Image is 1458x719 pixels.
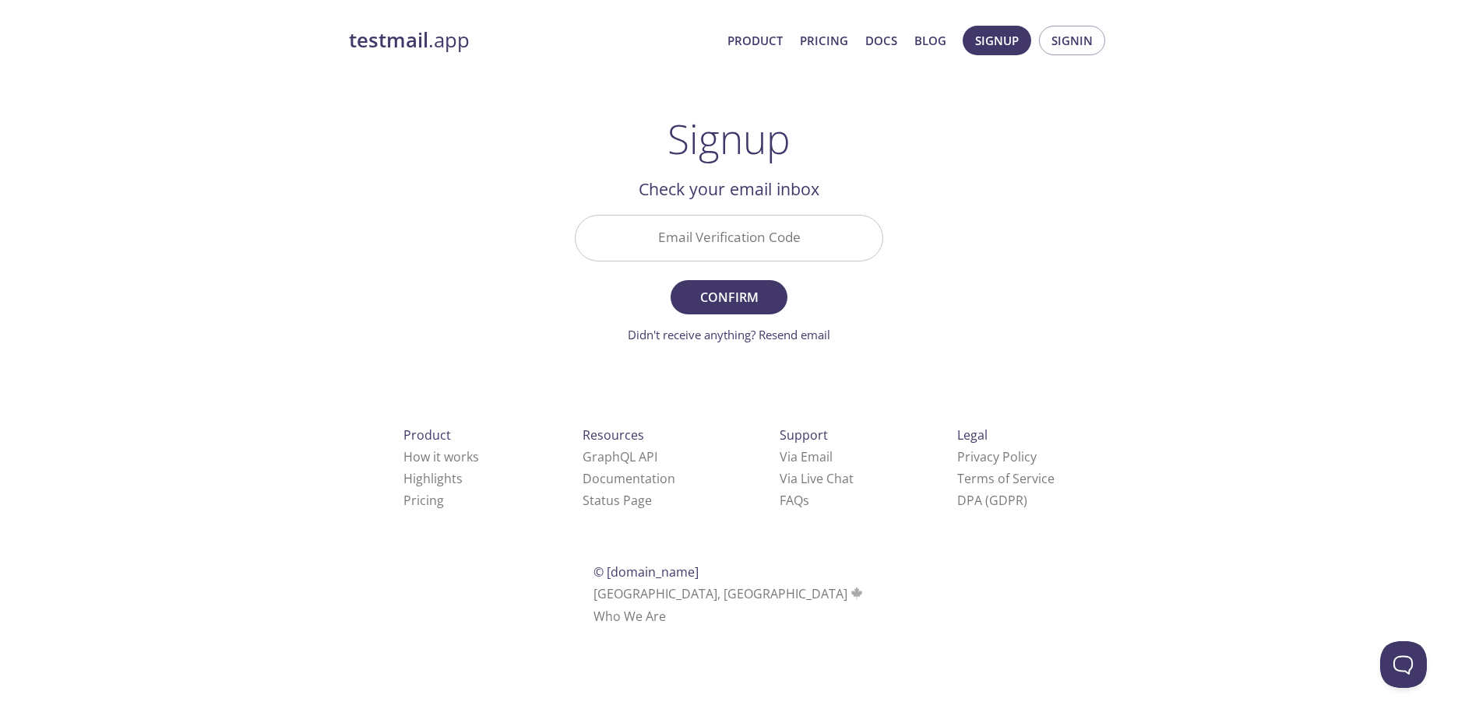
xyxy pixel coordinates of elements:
[957,448,1037,465] a: Privacy Policy
[667,115,791,162] h1: Signup
[403,470,463,487] a: Highlights
[593,563,699,580] span: © [DOMAIN_NAME]
[865,30,897,51] a: Docs
[403,448,479,465] a: How it works
[957,470,1055,487] a: Terms of Service
[727,30,783,51] a: Product
[963,26,1031,55] button: Signup
[583,492,652,509] a: Status Page
[671,280,787,314] button: Confirm
[349,27,715,54] a: testmail.app
[628,327,830,342] a: Didn't receive anything? Resend email
[800,30,848,51] a: Pricing
[780,492,809,509] a: FAQ
[593,585,865,602] span: [GEOGRAPHIC_DATA], [GEOGRAPHIC_DATA]
[1051,30,1093,51] span: Signin
[403,426,451,444] span: Product
[583,448,657,465] a: GraphQL API
[780,470,854,487] a: Via Live Chat
[593,608,666,625] a: Who We Are
[1380,641,1427,688] iframe: Help Scout Beacon - Open
[803,492,809,509] span: s
[780,426,828,444] span: Support
[583,426,644,444] span: Resources
[975,30,1019,51] span: Signup
[575,176,883,202] h2: Check your email inbox
[957,492,1027,509] a: DPA (GDPR)
[957,426,988,444] span: Legal
[583,470,675,487] a: Documentation
[914,30,946,51] a: Blog
[1039,26,1105,55] button: Signin
[403,492,444,509] a: Pricing
[688,286,770,308] span: Confirm
[349,26,428,54] strong: testmail
[780,448,833,465] a: Via Email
